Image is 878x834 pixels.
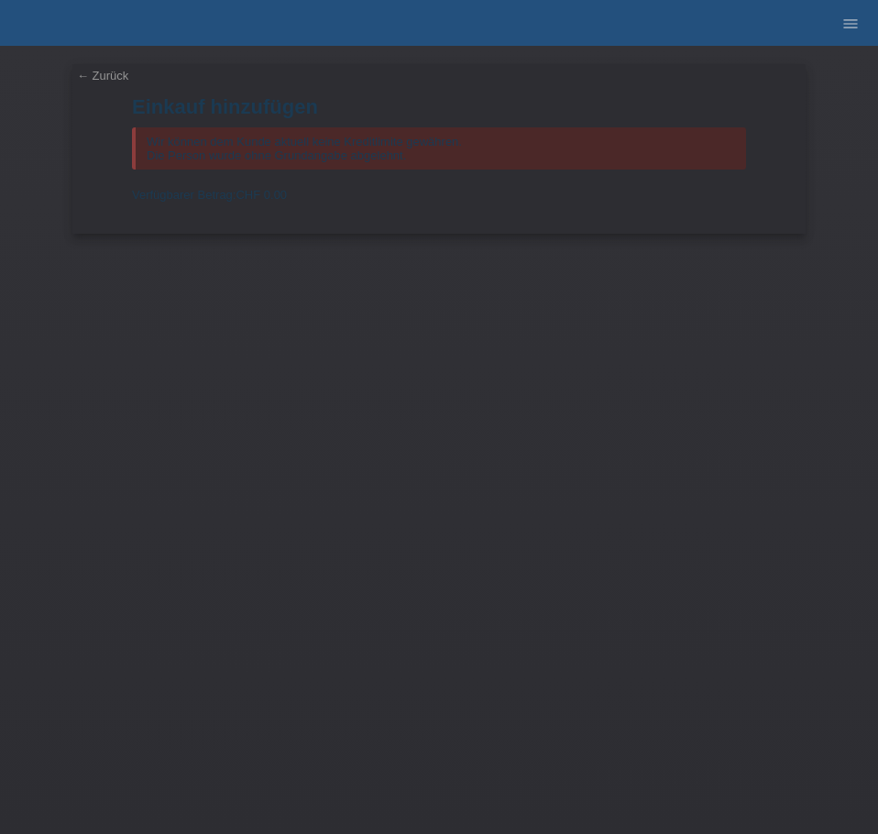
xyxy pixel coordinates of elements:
i: menu [841,15,860,33]
a: menu [832,17,869,28]
h1: Einkauf hinzufügen [132,95,746,118]
a: ← Zurück [77,69,128,82]
div: Verfügbarer Betrag: [132,188,746,202]
span: CHF 0.00 [236,188,287,202]
div: Wir können dem Kunde aktuell keine Kreditlimite gewähren. Die Person wurde ohne Grundangabe abgel... [132,127,746,170]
